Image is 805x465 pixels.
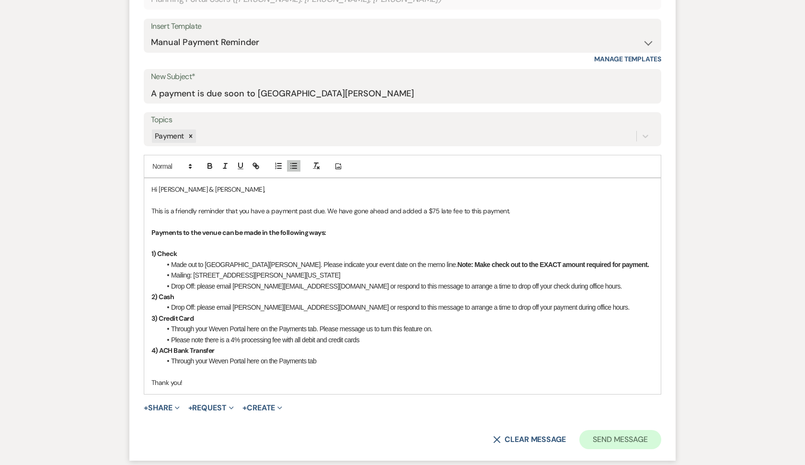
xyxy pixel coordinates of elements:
[161,356,654,366] li: Through your Weven Portal here on the Payments tab
[242,404,247,412] span: +
[151,184,654,195] p: Hi [PERSON_NAME] & [PERSON_NAME],
[144,404,148,412] span: +
[151,292,174,301] strong: 2) Cash
[493,436,566,443] button: Clear message
[161,324,654,334] li: Through your Weven Portal here on the Payments tab. Please message us to turn this feature on.
[152,129,185,143] div: Payment
[151,377,654,388] p: Thank you!
[579,430,661,449] button: Send Message
[161,259,654,270] li: Made out to [GEOGRAPHIC_DATA][PERSON_NAME]. Please indicate your event date on the memo line.
[151,113,654,127] label: Topics
[151,206,654,216] p: This is a friendly reminder that you have a payment past due. We have gone ahead and added a $75 ...
[188,404,193,412] span: +
[161,270,654,280] li: Mailing: [STREET_ADDRESS][PERSON_NAME][US_STATE]
[151,249,177,258] strong: 1) Check
[242,404,282,412] button: Create
[594,55,661,63] a: Manage Templates
[457,261,649,268] strong: Note: Make check out to the EXACT amount required for payment.
[151,20,654,34] div: Insert Template
[161,302,654,313] li: Drop Off: please email [PERSON_NAME][EMAIL_ADDRESS][DOMAIN_NAME] or respond to this message to ar...
[188,404,234,412] button: Request
[144,404,180,412] button: Share
[151,70,654,84] label: New Subject*
[151,346,215,355] strong: 4) ACH Bank Transfer
[161,281,654,291] li: Drop Off: please email [PERSON_NAME][EMAIL_ADDRESS][DOMAIN_NAME] or respond to this message to ar...
[151,228,326,237] strong: Payments to the venue can be made in the following ways:
[151,314,194,323] strong: 3) Credit Card
[161,335,654,345] li: Please note there is a 4% processing fee with all debit and credit cards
